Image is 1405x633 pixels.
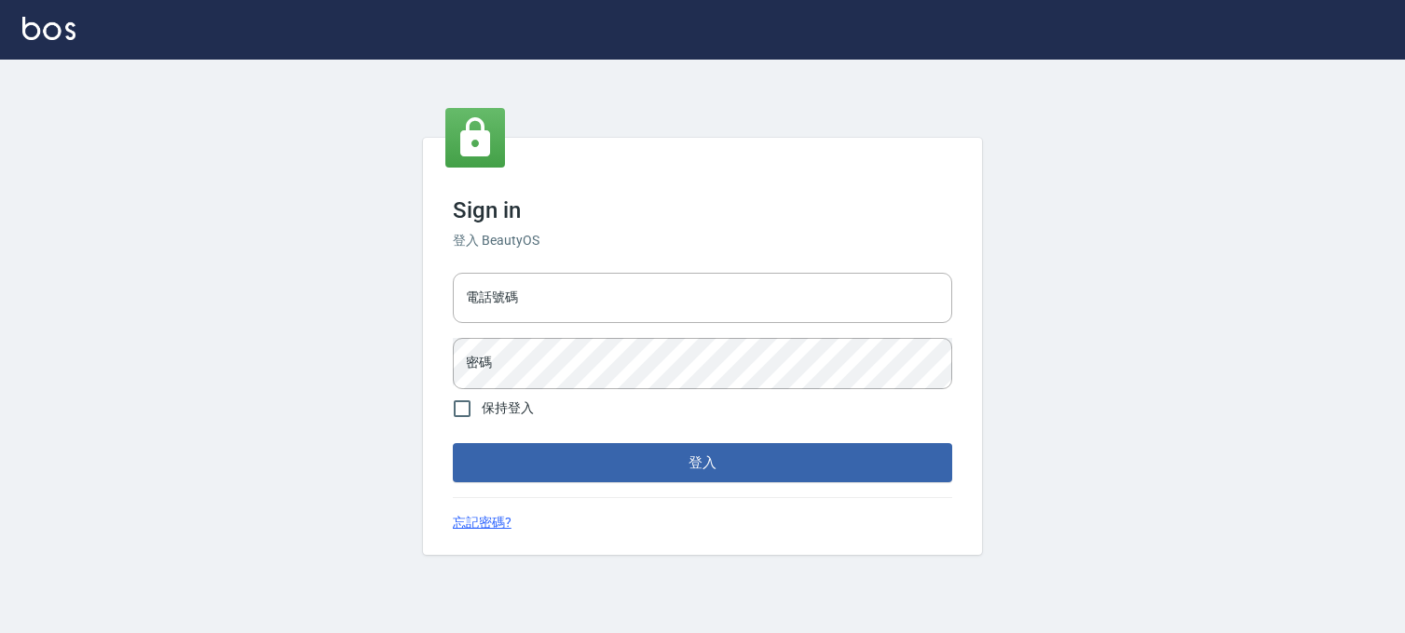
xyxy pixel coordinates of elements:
h3: Sign in [453,197,952,223]
a: 忘記密碼? [453,513,512,532]
img: Logo [22,17,75,40]
span: 保持登入 [482,398,534,418]
h6: 登入 BeautyOS [453,231,952,250]
button: 登入 [453,443,952,482]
